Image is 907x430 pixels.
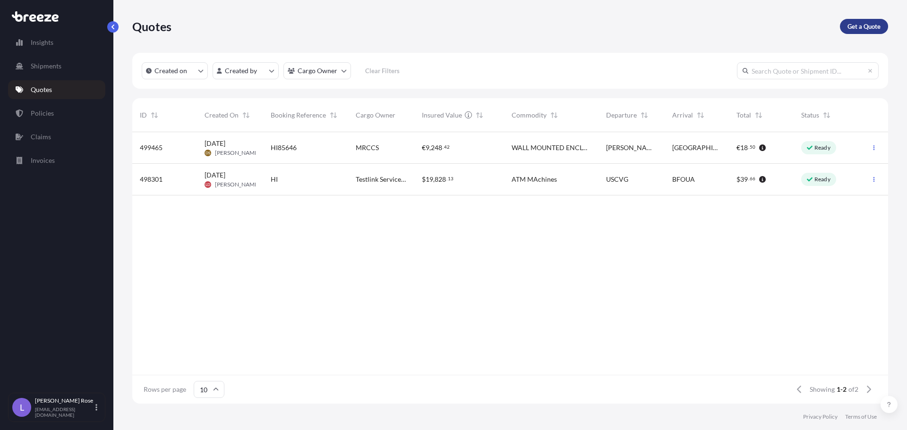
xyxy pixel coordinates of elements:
span: Created On [205,110,239,120]
span: 498301 [140,175,163,184]
button: Sort [149,110,160,121]
p: Cargo Owner [298,66,337,76]
span: 9 [426,144,429,151]
a: Policies [8,104,105,123]
a: Terms of Use [845,413,877,421]
span: [DATE] [205,170,225,180]
span: [PERSON_NAME] [215,149,260,157]
span: [PERSON_NAME] [606,143,657,152]
a: Get a Quote [840,19,888,34]
span: 499465 [140,143,163,152]
p: Policies [31,109,54,118]
span: € [422,144,426,151]
span: LD [205,180,210,189]
p: Quotes [132,19,171,34]
span: Cargo Owner [356,110,395,120]
input: Search Quote or Shipment ID... [737,62,879,79]
span: 13 [448,177,453,180]
span: L [20,403,24,412]
span: 39 [740,176,748,183]
span: 50 [750,145,755,149]
span: Rows per page [144,385,186,394]
button: Sort [240,110,252,121]
button: createdBy Filter options [213,62,279,79]
button: Sort [328,110,339,121]
span: 18 [740,144,748,151]
p: Created by [225,66,257,76]
p: Insights [31,38,53,47]
a: Claims [8,127,105,146]
span: USCVG [606,175,628,184]
span: BFOUA [672,175,695,184]
button: cargoOwner Filter options [283,62,351,79]
p: [PERSON_NAME] Rose [35,397,94,405]
span: Arrival [672,110,693,120]
span: MRCCS [356,143,379,152]
span: 248 [431,144,442,151]
p: Claims [31,132,51,142]
p: Created on [154,66,187,76]
span: . [748,145,749,149]
span: of 2 [848,385,858,394]
button: Sort [821,110,832,121]
span: HI [271,175,278,184]
span: € [736,144,740,151]
button: Sort [548,110,560,121]
span: $ [736,176,740,183]
span: , [433,176,435,183]
span: 19 [426,176,433,183]
span: 1-2 [837,385,847,394]
span: . [446,177,447,180]
span: , [429,144,431,151]
button: Sort [695,110,706,121]
a: Privacy Policy [803,413,838,421]
p: Invoices [31,156,55,165]
button: Sort [474,110,485,121]
button: Sort [753,110,764,121]
span: 66 [750,177,755,180]
button: createdOn Filter options [142,62,208,79]
a: Insights [8,33,105,52]
button: Sort [639,110,650,121]
span: ATM MAchines [512,175,557,184]
a: Invoices [8,151,105,170]
p: Get a Quote [847,22,881,31]
a: Shipments [8,57,105,76]
span: . [443,145,444,149]
span: [GEOGRAPHIC_DATA] [672,143,722,152]
p: Shipments [31,61,61,71]
span: Departure [606,110,637,120]
span: 828 [435,176,446,183]
span: Commodity [512,110,547,120]
button: Clear Filters [356,63,409,78]
p: [EMAIL_ADDRESS][DOMAIN_NAME] [35,406,94,418]
span: Booking Reference [271,110,326,120]
span: . [748,177,749,180]
span: ID [140,110,147,120]
p: Clear Filters [365,66,400,76]
span: [PERSON_NAME] [215,181,260,188]
span: $ [422,176,426,183]
span: Status [801,110,819,120]
p: Ready [814,176,830,183]
span: 42 [444,145,450,149]
span: Insured Value [422,110,462,120]
a: Quotes [8,80,105,99]
p: Ready [814,144,830,152]
span: WALL MOUNTED ENCLOSURES [512,143,591,152]
span: Total [736,110,751,120]
span: HI85646 [271,143,297,152]
p: Quotes [31,85,52,94]
span: DS [205,148,210,158]
span: Showing [810,385,835,394]
span: Testlink Services Ltd. [356,175,407,184]
span: [DATE] [205,139,225,148]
